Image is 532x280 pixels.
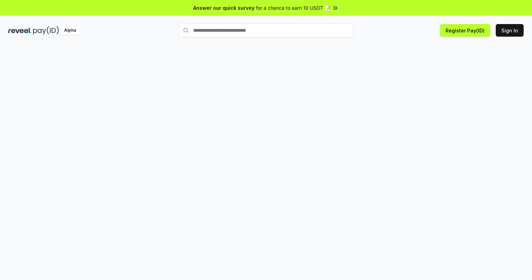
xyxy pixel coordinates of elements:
[440,24,490,37] button: Register Pay(ID)
[33,26,59,35] img: pay_id
[193,4,254,12] span: Answer our quick survey
[60,26,80,35] div: Alpha
[8,26,32,35] img: reveel_dark
[256,4,330,12] span: for a chance to earn 10 USDT 📝
[496,24,524,37] button: Sign In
